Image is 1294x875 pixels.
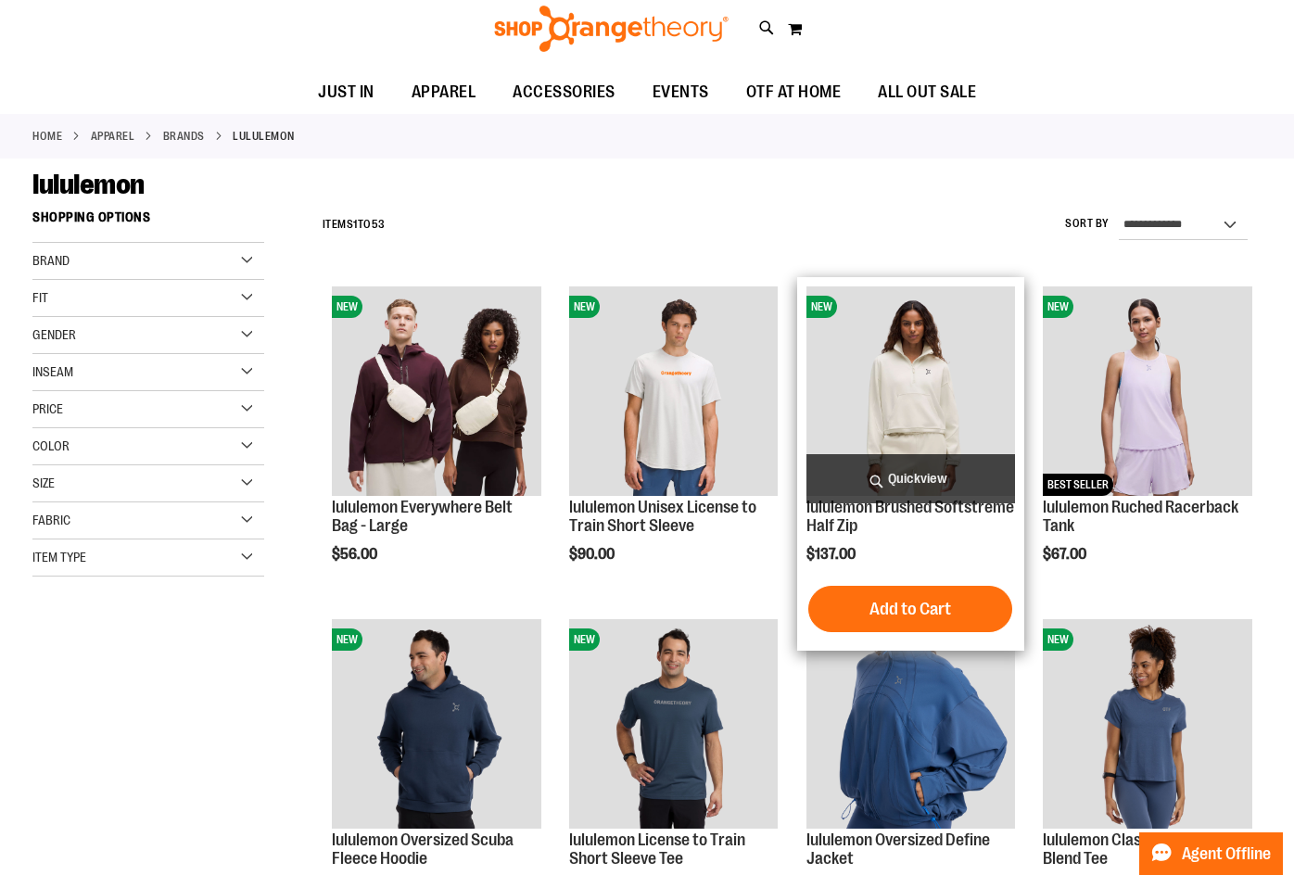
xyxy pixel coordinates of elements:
[332,498,513,535] a: lululemon Everywhere Belt Bag - Large
[1043,296,1073,318] span: NEW
[806,619,1016,829] img: lululemon Oversized Define Jacket
[1043,628,1073,651] span: NEW
[806,286,1016,496] img: lululemon Brushed Softstreme Half Zip
[32,513,70,527] span: Fabric
[806,831,990,868] a: lululemon Oversized Define Jacket
[1043,286,1252,499] a: lululemon Ruched Racerback TankNEWBEST SELLER
[332,296,362,318] span: NEW
[1043,474,1113,496] span: BEST SELLER
[878,71,976,113] span: ALL OUT SALE
[1139,832,1283,875] button: Agent Offline
[569,498,756,535] a: lululemon Unisex License to Train Short Sleeve
[806,286,1016,499] a: lululemon Brushed Softstreme Half ZipNEW
[32,253,70,268] span: Brand
[32,401,63,416] span: Price
[163,128,205,145] a: BRANDS
[569,619,779,829] img: lululemon License to Train Short Sleeve Tee
[653,71,709,113] span: EVENTS
[32,128,62,145] a: Home
[32,438,70,453] span: Color
[569,619,779,831] a: lululemon License to Train Short Sleeve TeeNEW
[1043,831,1240,868] a: lululemon Classic-Fit Cotton-Blend Tee
[513,71,615,113] span: ACCESSORIES
[806,498,1014,535] a: lululemon Brushed Softstreme Half Zip
[233,128,295,145] strong: lululemon
[32,327,76,342] span: Gender
[1065,216,1110,232] label: Sort By
[491,6,731,52] img: Shop Orangetheory
[1043,286,1252,496] img: lululemon Ruched Racerback Tank
[569,628,600,651] span: NEW
[32,169,145,200] span: lululemon
[797,277,1025,651] div: product
[808,586,1012,632] button: Add to Cart
[569,286,779,499] a: lululemon Unisex License to Train Short SleeveNEW
[332,619,541,831] a: lululemon Oversized Scuba Fleece HoodieNEW
[332,286,541,496] img: lululemon Everywhere Belt Bag - Large
[332,546,380,563] span: $56.00
[323,277,551,610] div: product
[372,218,386,231] span: 53
[318,71,374,113] span: JUST IN
[569,286,779,496] img: lululemon Unisex License to Train Short Sleeve
[412,71,476,113] span: APPAREL
[323,210,386,239] h2: Items to
[806,619,1016,831] a: lululemon Oversized Define JacketNEW
[569,831,745,868] a: lululemon License to Train Short Sleeve Tee
[1034,277,1262,610] div: product
[569,296,600,318] span: NEW
[332,831,514,868] a: lululemon Oversized Scuba Fleece Hoodie
[32,201,264,243] strong: Shopping Options
[1043,619,1252,829] img: lululemon Classic-Fit Cotton-Blend Tee
[32,364,73,379] span: Inseam
[1043,498,1238,535] a: lululemon Ruched Racerback Tank
[869,599,951,619] span: Add to Cart
[806,296,837,318] span: NEW
[560,277,788,610] div: product
[32,550,86,564] span: Item Type
[1043,619,1252,831] a: lululemon Classic-Fit Cotton-Blend TeeNEW
[569,546,617,563] span: $90.00
[746,71,842,113] span: OTF AT HOME
[1043,546,1089,563] span: $67.00
[806,546,858,563] span: $137.00
[332,628,362,651] span: NEW
[32,476,55,490] span: Size
[332,619,541,829] img: lululemon Oversized Scuba Fleece Hoodie
[1182,845,1271,863] span: Agent Offline
[332,286,541,499] a: lululemon Everywhere Belt Bag - LargeNEW
[353,218,358,231] span: 1
[806,454,1016,503] a: Quickview
[91,128,135,145] a: APPAREL
[32,290,48,305] span: Fit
